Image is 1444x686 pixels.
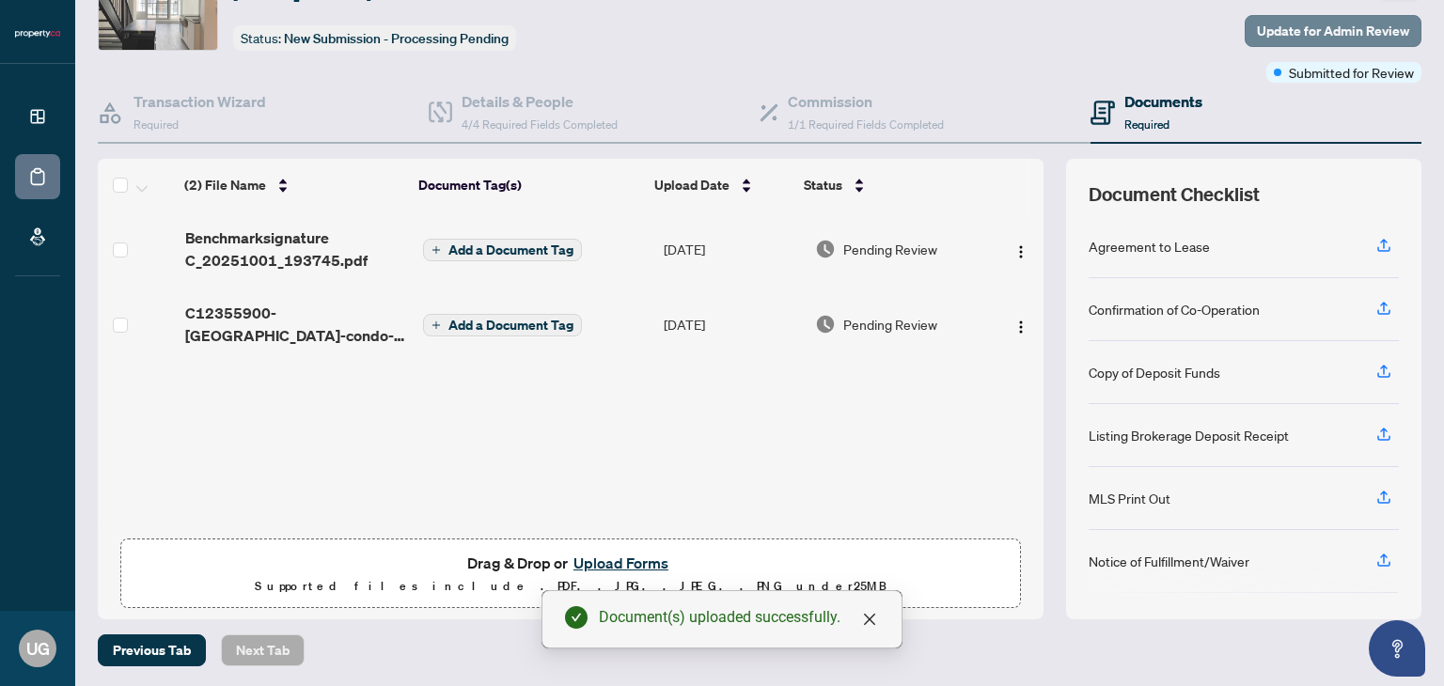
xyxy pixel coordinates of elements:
div: Document(s) uploaded successfully. [599,606,879,629]
h4: Transaction Wizard [133,90,266,113]
span: C12355900-[GEOGRAPHIC_DATA]-condo-lease-agreement-1758907304__1_.pdf [185,302,408,347]
a: Close [859,609,880,630]
span: Required [133,117,179,132]
div: Status: [233,25,516,51]
th: Document Tag(s) [411,159,648,211]
button: Update for Admin Review [1245,15,1421,47]
h4: Documents [1124,90,1202,113]
span: Submitted for Review [1289,62,1414,83]
h4: Commission [788,90,944,113]
span: check-circle [565,606,588,629]
span: Previous Tab [113,635,191,665]
button: Previous Tab [98,634,206,666]
img: Document Status [815,314,836,335]
span: close [862,612,877,627]
span: Add a Document Tag [448,319,573,332]
div: Notice of Fulfillment/Waiver [1089,551,1249,571]
button: Next Tab [221,634,305,666]
span: Pending Review [843,239,937,259]
span: Add a Document Tag [448,243,573,257]
span: Pending Review [843,314,937,335]
img: logo [15,28,60,39]
td: [DATE] [656,211,808,287]
div: Listing Brokerage Deposit Receipt [1089,425,1289,445]
td: [DATE] [656,287,808,362]
button: Add a Document Tag [423,239,582,261]
span: 1/1 Required Fields Completed [788,117,944,132]
span: Drag & Drop orUpload FormsSupported files include .PDF, .JPG, .JPEG, .PNG under25MB [121,539,1020,609]
span: Drag & Drop or [467,551,674,575]
span: Document Checklist [1089,181,1260,208]
p: Supported files include .PDF, .JPG, .JPEG, .PNG under 25 MB [133,575,1009,598]
div: MLS Print Out [1089,488,1170,508]
span: New Submission - Processing Pending [284,30,509,47]
button: Add a Document Tag [423,314,582,336]
img: Document Status [815,239,836,259]
span: Upload Date [654,175,730,195]
button: Logo [1006,309,1036,339]
span: (2) File Name [184,175,266,195]
th: (2) File Name [177,159,411,211]
th: Upload Date [647,159,795,211]
span: plus [432,245,441,255]
div: Confirmation of Co-Operation [1089,299,1260,320]
span: UG [26,635,50,662]
img: Logo [1013,244,1028,259]
div: Copy of Deposit Funds [1089,362,1220,382]
span: plus [432,320,441,330]
th: Status [796,159,978,211]
span: Update for Admin Review [1257,16,1409,46]
span: Benchmarksignature C_20251001_193745.pdf [185,226,408,272]
span: Status [804,175,842,195]
div: Agreement to Lease [1089,236,1210,257]
button: Logo [1006,234,1036,264]
button: Add a Document Tag [423,238,582,262]
button: Upload Forms [568,551,674,575]
h4: Details & People [462,90,618,113]
button: Open asap [1369,620,1425,677]
span: 4/4 Required Fields Completed [462,117,618,132]
img: Logo [1013,320,1028,335]
button: Add a Document Tag [423,313,582,337]
span: Required [1124,117,1169,132]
